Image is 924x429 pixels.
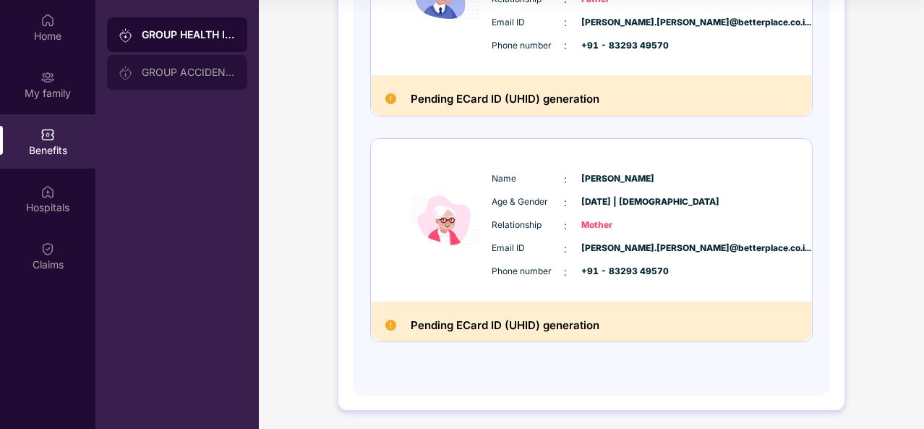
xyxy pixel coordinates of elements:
span: [PERSON_NAME].[PERSON_NAME]@betterplace.co.i... [581,242,654,255]
span: Relationship [492,218,564,232]
h2: Pending ECard ID (UHID) generation [411,316,599,335]
span: +91 - 83293 49570 [581,265,654,279]
span: : [564,195,567,211]
span: : [564,264,567,280]
span: [DATE] | [DEMOGRAPHIC_DATA] [581,195,654,209]
img: icon [401,161,488,280]
span: Name [492,172,564,186]
div: GROUP HEALTH INSURANCE [142,27,236,42]
img: svg+xml;base64,PHN2ZyB3aWR0aD0iMjAiIGhlaWdodD0iMjAiIHZpZXdCb3g9IjAgMCAyMCAyMCIgZmlsbD0ibm9uZSIgeG... [119,66,133,80]
span: Age & Gender [492,195,564,209]
span: : [564,218,567,234]
img: svg+xml;base64,PHN2ZyBpZD0iQ2xhaW0iIHhtbG5zPSJodHRwOi8vd3d3LnczLm9yZy8yMDAwL3N2ZyIgd2lkdGg9IjIwIi... [40,242,55,256]
img: svg+xml;base64,PHN2ZyBpZD0iQmVuZWZpdHMiIHhtbG5zPSJodHRwOi8vd3d3LnczLm9yZy8yMDAwL3N2ZyIgd2lkdGg9Ij... [40,127,55,142]
span: [PERSON_NAME] [581,172,654,186]
span: Mother [581,218,654,232]
span: Email ID [492,242,564,255]
span: Phone number [492,39,564,53]
img: svg+xml;base64,PHN2ZyB3aWR0aD0iMjAiIGhlaWdodD0iMjAiIHZpZXdCb3g9IjAgMCAyMCAyMCIgZmlsbD0ibm9uZSIgeG... [40,70,55,85]
span: : [564,14,567,30]
span: : [564,171,567,187]
span: : [564,241,567,257]
span: Email ID [492,16,564,30]
span: +91 - 83293 49570 [581,39,654,53]
div: GROUP ACCIDENTAL INSURANCE [142,67,236,78]
img: svg+xml;base64,PHN2ZyBpZD0iSG9zcGl0YWxzIiB4bWxucz0iaHR0cDovL3d3dy53My5vcmcvMjAwMC9zdmciIHdpZHRoPS... [40,184,55,199]
img: Pending [385,320,396,331]
span: : [564,38,567,54]
span: [PERSON_NAME].[PERSON_NAME]@betterplace.co.i... [581,16,654,30]
img: Pending [385,93,396,104]
img: svg+xml;base64,PHN2ZyB3aWR0aD0iMjAiIGhlaWdodD0iMjAiIHZpZXdCb3g9IjAgMCAyMCAyMCIgZmlsbD0ibm9uZSIgeG... [119,28,133,43]
h2: Pending ECard ID (UHID) generation [411,90,599,109]
img: svg+xml;base64,PHN2ZyBpZD0iSG9tZSIgeG1sbnM9Imh0dHA6Ly93d3cudzMub3JnLzIwMDAvc3ZnIiB3aWR0aD0iMjAiIG... [40,13,55,27]
span: Phone number [492,265,564,279]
